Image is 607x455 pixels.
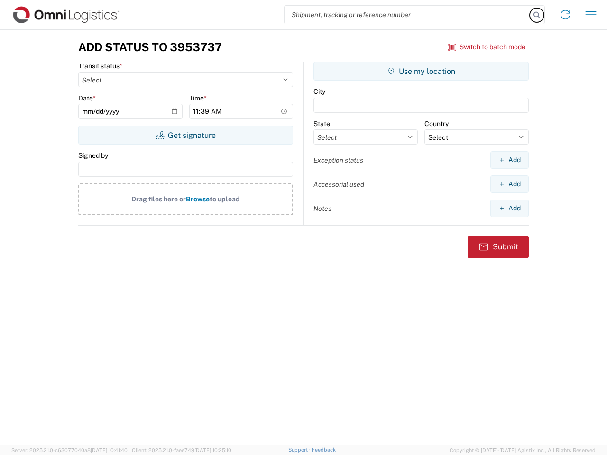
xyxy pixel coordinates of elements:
[210,195,240,203] span: to upload
[313,156,363,164] label: Exception status
[186,195,210,203] span: Browse
[313,119,330,128] label: State
[189,94,207,102] label: Time
[490,175,529,193] button: Add
[78,40,222,54] h3: Add Status to 3953737
[448,39,525,55] button: Switch to batch mode
[313,62,529,81] button: Use my location
[91,447,128,453] span: [DATE] 10:41:40
[131,195,186,203] span: Drag files here or
[288,447,312,453] a: Support
[490,151,529,169] button: Add
[78,62,122,70] label: Transit status
[78,151,108,160] label: Signed by
[78,126,293,145] button: Get signature
[424,119,449,128] label: Country
[468,236,529,258] button: Submit
[450,446,596,455] span: Copyright © [DATE]-[DATE] Agistix Inc., All Rights Reserved
[312,447,336,453] a: Feedback
[313,204,331,213] label: Notes
[285,6,530,24] input: Shipment, tracking or reference number
[194,447,231,453] span: [DATE] 10:25:10
[313,180,364,189] label: Accessorial used
[490,200,529,217] button: Add
[313,87,325,96] label: City
[132,447,231,453] span: Client: 2025.21.0-faee749
[11,447,128,453] span: Server: 2025.21.0-c63077040a8
[78,94,96,102] label: Date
